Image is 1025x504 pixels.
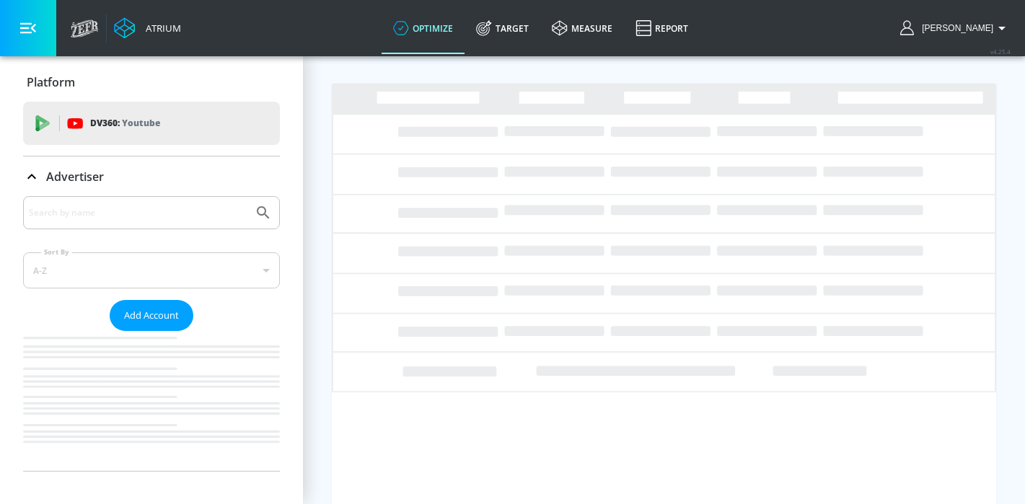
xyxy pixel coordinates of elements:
[110,300,193,331] button: Add Account
[540,2,624,54] a: measure
[916,23,993,33] span: login as: Heather.Aleksis@zefr.com
[29,203,247,222] input: Search by name
[140,22,181,35] div: Atrium
[23,62,280,102] div: Platform
[23,102,280,145] div: DV360: Youtube
[624,2,700,54] a: Report
[124,307,179,324] span: Add Account
[114,17,181,39] a: Atrium
[23,252,280,288] div: A-Z
[41,247,72,257] label: Sort By
[382,2,465,54] a: optimize
[90,115,160,131] p: DV360:
[23,196,280,471] div: Advertiser
[23,156,280,197] div: Advertiser
[900,19,1011,37] button: [PERSON_NAME]
[465,2,540,54] a: Target
[23,331,280,471] nav: list of Advertiser
[27,74,75,90] p: Platform
[990,48,1011,56] span: v 4.25.4
[46,169,104,185] p: Advertiser
[122,115,160,131] p: Youtube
